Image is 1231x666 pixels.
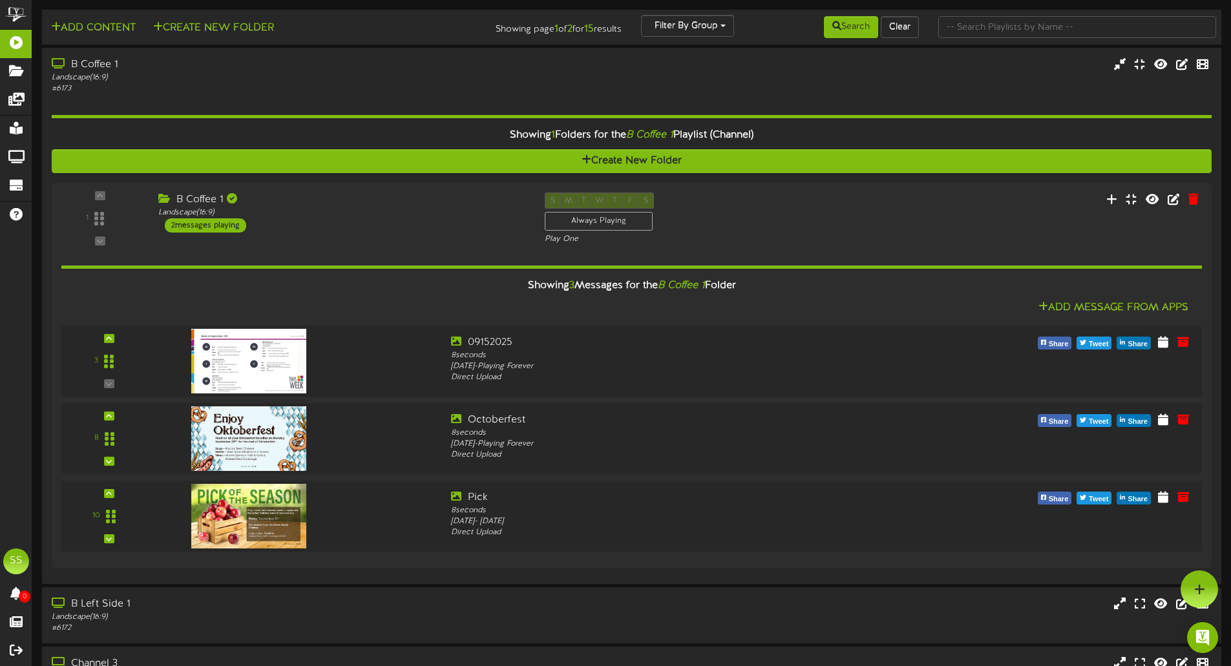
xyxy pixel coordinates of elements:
[824,16,878,38] button: Search
[1038,414,1072,427] button: Share
[52,57,523,72] div: B Coffee 1
[149,20,278,36] button: Create New Folder
[52,597,523,612] div: B Left Side 1
[1046,415,1071,429] span: Share
[451,450,907,461] div: Direct Upload
[434,15,631,37] div: Showing page of for results
[451,490,907,505] div: Pick
[545,234,815,245] div: Play One
[1086,337,1111,351] span: Tweet
[52,612,523,623] div: Landscape ( 16:9 )
[52,623,523,634] div: # 6172
[1077,492,1111,505] button: Tweet
[451,439,907,450] div: [DATE] - Playing Forever
[451,516,907,527] div: [DATE] - [DATE]
[451,361,907,372] div: [DATE] - Playing Forever
[881,16,919,38] button: Clear
[554,23,558,35] strong: 1
[1125,415,1150,429] span: Share
[567,23,573,35] strong: 2
[3,548,29,574] div: SS
[191,329,306,393] img: 8fb7ec5e-c5c4-4b74-a81a-5c62aeffe284.jpg
[1038,492,1072,505] button: Share
[19,590,30,603] span: 0
[1046,337,1071,351] span: Share
[1117,492,1151,505] button: Share
[1187,622,1218,653] div: Open Intercom Messenger
[658,280,705,291] i: B Coffee 1
[938,16,1216,38] input: -- Search Playlists by Name --
[545,212,653,231] div: Always Playing
[451,335,907,350] div: 09152025
[551,129,555,141] span: 1
[52,83,523,94] div: # 6173
[158,193,525,207] div: B Coffee 1
[451,505,907,516] div: 8 seconds
[1117,414,1151,427] button: Share
[1077,414,1111,427] button: Tweet
[92,510,100,521] div: 10
[191,484,306,548] img: 1378bc7b-6f08-452d-b8ce-080c5de51fb6.jpg
[1046,492,1071,506] span: Share
[451,413,907,428] div: Octoberfest
[52,72,523,83] div: Landscape ( 16:9 )
[1077,337,1111,349] button: Tweet
[158,207,525,218] div: Landscape ( 16:9 )
[42,121,1221,149] div: Showing Folders for the Playlist (Channel)
[451,428,907,439] div: 8 seconds
[165,218,246,233] div: 2 messages playing
[1086,492,1111,506] span: Tweet
[569,280,574,291] span: 3
[191,406,306,471] img: 0761edb7-e446-4e74-b0d1-0d2222472ef1.jpg
[1035,300,1192,316] button: Add Message From Apps
[1038,337,1072,349] button: Share
[1086,415,1111,429] span: Tweet
[1125,492,1150,506] span: Share
[94,433,99,444] div: 8
[451,372,907,383] div: Direct Upload
[1125,337,1150,351] span: Share
[52,272,1212,300] div: Showing Messages for the Folder
[47,20,140,36] button: Add Content
[1117,337,1151,349] button: Share
[626,129,673,141] i: B Coffee 1
[584,23,594,35] strong: 15
[641,15,734,37] button: Filter By Group
[451,527,907,538] div: Direct Upload
[52,149,1212,173] button: Create New Folder
[451,350,907,361] div: 8 seconds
